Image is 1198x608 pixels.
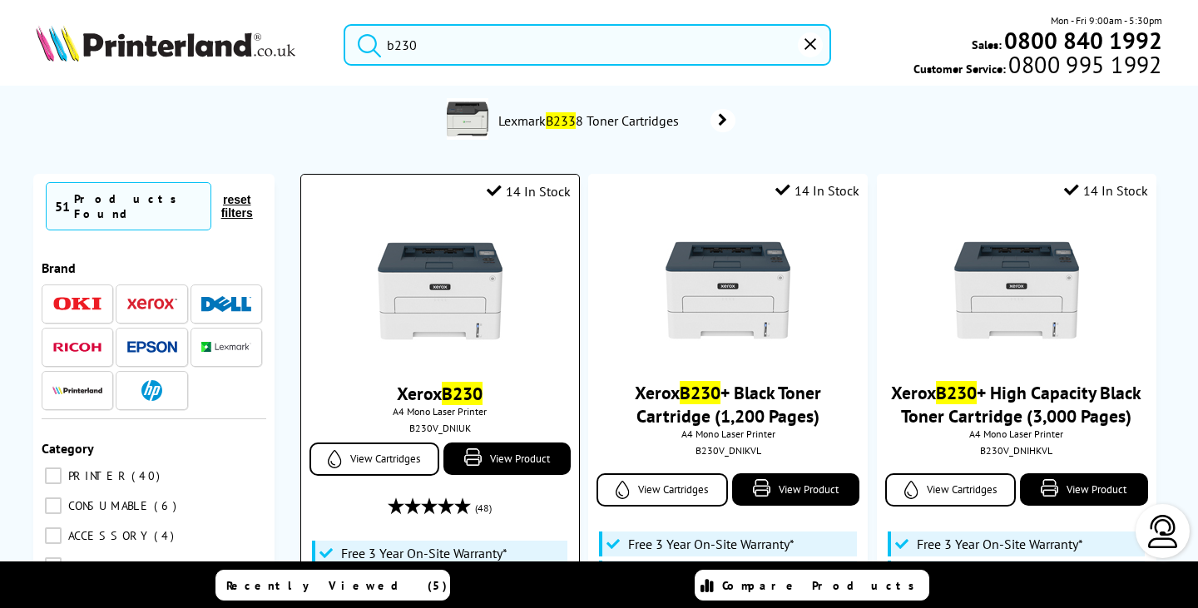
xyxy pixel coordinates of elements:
[487,183,571,200] div: 14 In Stock
[1006,57,1161,72] span: 0800 995 1992
[64,558,143,573] span: WARRANTY
[154,498,181,513] span: 6
[309,442,440,476] a: View Cartridges
[64,498,152,513] span: CONSUMABLE
[447,98,488,140] img: 36SC128-conspage.jpg
[1002,32,1162,48] a: 0800 840 1992
[154,528,178,543] span: 4
[597,428,859,440] span: A4 Mono Laser Printer
[145,558,167,573] span: 1
[45,497,62,514] input: CONSUMABLE 6
[341,545,507,561] span: Free 3 Year On-Site Warranty*
[695,570,929,601] a: Compare Products
[889,444,1144,457] div: B230V_DNIHKVL
[309,405,571,418] span: A4 Mono Laser Printer
[497,112,686,129] span: Lexmark 8 Toner Cartridges
[601,444,855,457] div: B230V_DNIKVL
[215,570,450,601] a: Recently Viewed (5)
[42,260,76,276] span: Brand
[1146,515,1180,548] img: user-headset-light.svg
[45,467,62,484] input: PRINTER 40
[55,198,70,215] span: 51
[314,422,567,434] div: B230V_DNIUK
[1020,473,1148,506] a: View Product
[52,343,102,352] img: Ricoh
[201,342,251,352] img: Lexmark
[64,468,130,483] span: PRINTER
[775,182,859,199] div: 14 In Stock
[226,578,448,593] span: Recently Viewed (5)
[131,468,164,483] span: 40
[397,382,483,405] a: XeroxB230
[127,341,177,353] img: Epson
[954,228,1079,353] img: Xerox-B230-Front-Main-Small.jpg
[1004,25,1162,56] b: 0800 840 1992
[597,473,728,507] a: View Cartridges
[546,112,576,129] mark: B233
[885,428,1148,440] span: A4 Mono Laser Printer
[127,298,177,309] img: Xerox
[344,24,830,66] input: Search product or brand
[378,229,502,353] img: Xerox-B230-Front-Main-Small.jpg
[1051,12,1162,28] span: Mon - Fri 9:00am - 5:30pm
[722,578,923,593] span: Compare Products
[732,473,860,506] a: View Product
[628,536,795,552] span: Free 3 Year On-Site Warranty*
[52,386,102,394] img: Printerland
[42,440,94,457] span: Category
[917,536,1083,552] span: Free 3 Year On-Site Warranty*
[64,528,152,543] span: ACCESSORY
[497,98,735,143] a: LexmarkB2338 Toner Cartridges
[36,25,295,62] img: Printerland Logo
[666,228,790,353] img: Xerox-B230-Front-Main-Small.jpg
[1064,182,1148,199] div: 14 In Stock
[635,381,821,428] a: XeroxB230+ Black Toner Cartridge (1,200 Pages)
[45,557,62,574] input: WARRANTY 1
[45,527,62,544] input: ACCESSORY 4
[74,191,202,221] div: Products Found
[972,37,1002,52] span: Sales:
[913,57,1161,77] span: Customer Service:
[680,381,720,404] mark: B230
[891,381,1141,428] a: XeroxB230+ High Capacity Black Toner Cartridge (3,000 Pages)
[475,492,492,524] span: (48)
[36,25,323,65] a: Printerland Logo
[885,473,1017,507] a: View Cartridges
[52,297,102,311] img: OKI
[442,382,483,405] mark: B230
[211,192,262,220] button: reset filters
[141,380,162,401] img: HP
[443,442,571,475] a: View Product
[201,296,251,312] img: Dell
[936,381,977,404] mark: B230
